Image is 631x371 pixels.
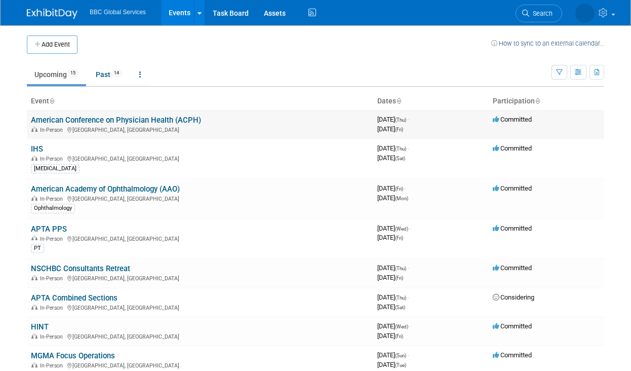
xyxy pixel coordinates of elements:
[493,116,532,123] span: Committed
[408,116,409,123] span: -
[31,204,75,213] div: Ophthalmology
[493,225,532,232] span: Committed
[31,184,180,194] a: American Academy of Ophthalmology (AAO)
[410,225,411,232] span: -
[40,333,66,340] span: In-Person
[493,144,532,152] span: Committed
[396,97,401,105] a: Sort by Start Date
[395,353,406,358] span: (Sun)
[31,225,67,234] a: APTA PPS
[408,351,409,359] span: -
[49,97,54,105] a: Sort by Event Name
[40,275,66,282] span: In-Person
[67,69,78,77] span: 15
[395,235,403,241] span: (Fri)
[31,164,80,173] div: [MEDICAL_DATA]
[377,144,409,152] span: [DATE]
[395,226,408,232] span: (Wed)
[408,293,409,301] span: -
[31,264,130,273] a: NSCHBC Consultants Retreat
[31,293,117,303] a: APTA Combined Sections
[31,274,369,282] div: [GEOGRAPHIC_DATA], [GEOGRAPHIC_DATA]
[377,116,409,123] span: [DATE]
[31,351,115,360] a: MGMA Focus Operations
[31,362,37,367] img: In-Person Event
[31,125,369,133] div: [GEOGRAPHIC_DATA], [GEOGRAPHIC_DATA]
[40,305,66,311] span: In-Person
[377,293,409,301] span: [DATE]
[31,303,369,311] div: [GEOGRAPHIC_DATA], [GEOGRAPHIC_DATA]
[377,361,406,368] span: [DATE]
[27,65,86,84] a: Upcoming15
[31,305,37,310] img: In-Person Event
[31,234,369,242] div: [GEOGRAPHIC_DATA], [GEOGRAPHIC_DATA]
[493,351,532,359] span: Committed
[31,332,369,340] div: [GEOGRAPHIC_DATA], [GEOGRAPHIC_DATA]
[377,264,409,272] span: [DATE]
[395,146,406,152] span: (Thu)
[395,266,406,271] span: (Thu)
[377,125,403,133] span: [DATE]
[40,127,66,133] span: In-Person
[31,236,37,241] img: In-Person Event
[395,362,406,368] span: (Tue)
[489,93,604,110] th: Participation
[395,186,403,192] span: (Fri)
[493,293,534,301] span: Considering
[27,35,77,54] button: Add Event
[410,322,411,330] span: -
[31,156,37,161] img: In-Person Event
[31,244,44,253] div: PT
[40,236,66,242] span: In-Person
[408,264,409,272] span: -
[40,156,66,162] span: In-Person
[377,225,411,232] span: [DATE]
[31,275,37,280] img: In-Person Event
[40,196,66,202] span: In-Person
[377,351,409,359] span: [DATE]
[88,65,130,84] a: Past14
[377,332,403,340] span: [DATE]
[395,333,403,339] span: (Fri)
[111,69,122,77] span: 14
[31,333,37,339] img: In-Person Event
[31,144,43,154] a: IHS
[493,264,532,272] span: Committed
[395,324,408,329] span: (Wed)
[491,40,604,47] a: How to sync to an external calendar...
[31,196,37,201] img: In-Person Event
[377,303,405,311] span: [DATE]
[529,10,553,17] span: Search
[377,184,406,192] span: [DATE]
[377,194,408,202] span: [DATE]
[408,144,409,152] span: -
[516,5,562,22] a: Search
[395,156,405,161] span: (Sat)
[373,93,489,110] th: Dates
[31,194,369,202] div: [GEOGRAPHIC_DATA], [GEOGRAPHIC_DATA]
[377,154,405,162] span: [DATE]
[395,196,408,201] span: (Mon)
[395,305,405,310] span: (Sat)
[493,184,532,192] span: Committed
[395,117,406,123] span: (Thu)
[377,234,403,241] span: [DATE]
[31,322,49,331] a: HINT
[90,9,146,16] span: BBC Global Services
[31,116,201,125] a: American Conference on Physician Health (ACPH)
[395,275,403,281] span: (Fri)
[27,93,373,110] th: Event
[405,184,406,192] span: -
[493,322,532,330] span: Committed
[27,9,77,19] img: ExhibitDay
[377,274,403,281] span: [DATE]
[31,127,37,132] img: In-Person Event
[395,127,403,132] span: (Fri)
[395,295,406,301] span: (Thu)
[31,361,369,369] div: [GEOGRAPHIC_DATA], [GEOGRAPHIC_DATA]
[575,4,595,23] img: Michael Yablonowitz
[40,362,66,369] span: In-Person
[535,97,540,105] a: Sort by Participation Type
[377,322,411,330] span: [DATE]
[31,154,369,162] div: [GEOGRAPHIC_DATA], [GEOGRAPHIC_DATA]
